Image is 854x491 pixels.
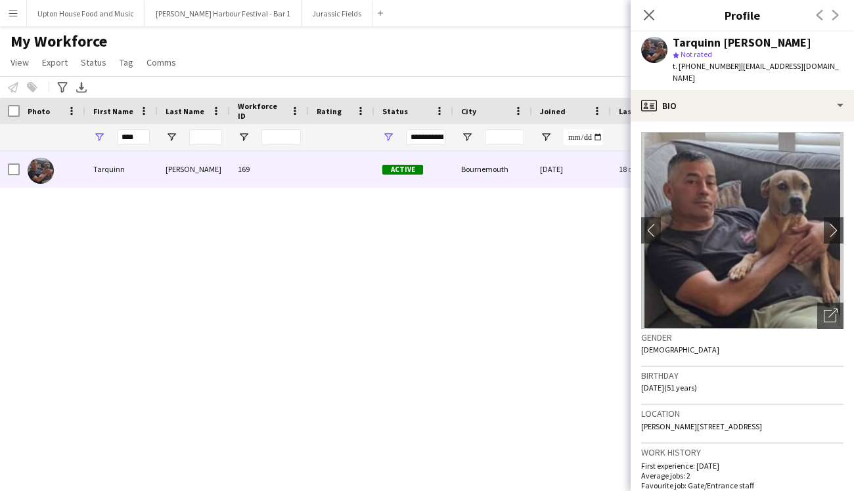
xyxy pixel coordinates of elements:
h3: Birthday [641,370,843,381]
input: Last Name Filter Input [189,129,222,145]
app-action-btn: Advanced filters [55,79,70,95]
span: | [EMAIL_ADDRESS][DOMAIN_NAME] [673,61,839,83]
span: Workforce ID [238,101,285,121]
button: Open Filter Menu [461,131,473,143]
div: 18 days [611,151,690,187]
button: Open Filter Menu [382,131,394,143]
span: Not rated [681,49,712,59]
input: Workforce ID Filter Input [261,129,301,145]
button: Open Filter Menu [93,131,105,143]
img: Crew avatar or photo [641,132,843,329]
h3: Work history [641,446,843,458]
span: Last job [619,106,648,116]
div: Open photos pop-in [817,303,843,329]
button: Open Filter Menu [540,131,552,143]
span: Comms [146,56,176,68]
button: Upton House Food and Music [27,1,145,26]
a: Export [37,54,73,71]
input: City Filter Input [485,129,524,145]
button: Open Filter Menu [238,131,250,143]
div: Bournemouth [453,151,532,187]
span: [DATE] (51 years) [641,383,697,393]
input: Joined Filter Input [564,129,603,145]
span: City [461,106,476,116]
h3: Gender [641,331,843,343]
span: t. [PHONE_NUMBER] [673,61,741,71]
div: [PERSON_NAME] [158,151,230,187]
a: Comms [141,54,181,71]
p: First experience: [DATE] [641,461,843,471]
div: Tarquinn [85,151,158,187]
h3: Profile [631,7,854,24]
span: Status [81,56,106,68]
a: Tag [114,54,139,71]
button: [PERSON_NAME] Harbour Festival - Bar 1 [145,1,302,26]
p: Favourite job: Gate/Entrance staff [641,480,843,490]
span: Status [382,106,408,116]
div: Bio [631,90,854,121]
span: Rating [317,106,342,116]
span: First Name [93,106,133,116]
img: Tarquinn Voller [28,158,54,184]
div: 169 [230,151,309,187]
span: Export [42,56,68,68]
span: Tag [120,56,133,68]
span: Photo [28,106,50,116]
input: First Name Filter Input [117,129,150,145]
span: [DEMOGRAPHIC_DATA] [641,345,719,354]
a: View [5,54,34,71]
span: Active [382,165,423,175]
span: Last Name [166,106,204,116]
h3: Location [641,408,843,419]
span: My Workforce [11,32,107,51]
div: [DATE] [532,151,611,187]
a: Status [76,54,112,71]
span: View [11,56,29,68]
button: Jurassic Fields [302,1,372,26]
span: Joined [540,106,566,116]
div: Tarquinn [PERSON_NAME] [673,37,811,49]
app-action-btn: Export XLSX [74,79,89,95]
p: Average jobs: 2 [641,471,843,480]
button: Open Filter Menu [166,131,177,143]
span: [PERSON_NAME][STREET_ADDRESS] [641,421,762,431]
